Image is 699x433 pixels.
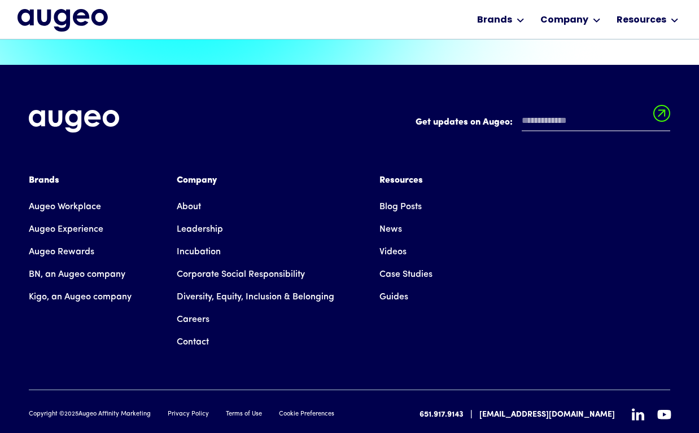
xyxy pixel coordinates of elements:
a: Augeo Rewards [29,241,94,263]
a: Contact [177,331,209,354]
div: | [470,408,473,422]
a: Guides [379,286,408,308]
span: 2025 [64,411,78,417]
a: Videos [379,241,407,263]
img: Augeo's full logo in white. [29,110,119,133]
a: News [379,218,402,241]
a: Diversity, Equity, Inclusion & Belonging [177,286,334,308]
a: Case Studies [379,263,432,286]
a: Incubation [177,241,221,263]
div: Company [540,14,588,27]
form: Email Form [416,110,670,137]
a: Augeo Workplace [29,196,101,218]
div: Resources [617,14,666,27]
a: About [177,196,201,218]
a: Terms of Use [226,410,262,419]
div: Brands [477,14,512,27]
a: Kigo, an Augeo company [29,286,132,308]
a: home [18,9,108,33]
div: Copyright © Augeo Affinity Marketing [29,410,151,419]
a: Cookie Preferences [279,410,334,419]
a: Corporate Social Responsibility [177,263,305,286]
a: Augeo Experience [29,218,103,241]
div: Company [177,174,334,187]
a: 651.917.9143 [420,409,464,421]
a: Careers [177,308,209,331]
a: Leadership [177,218,223,241]
input: Submit [653,105,670,129]
a: BN, an Augeo company [29,263,125,286]
div: Resources [379,174,432,187]
a: Blog Posts [379,196,422,218]
label: Get updates on Augeo: [416,116,513,129]
a: [EMAIL_ADDRESS][DOMAIN_NAME] [479,409,615,421]
a: Privacy Policy [168,410,209,419]
div: Brands [29,174,132,187]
